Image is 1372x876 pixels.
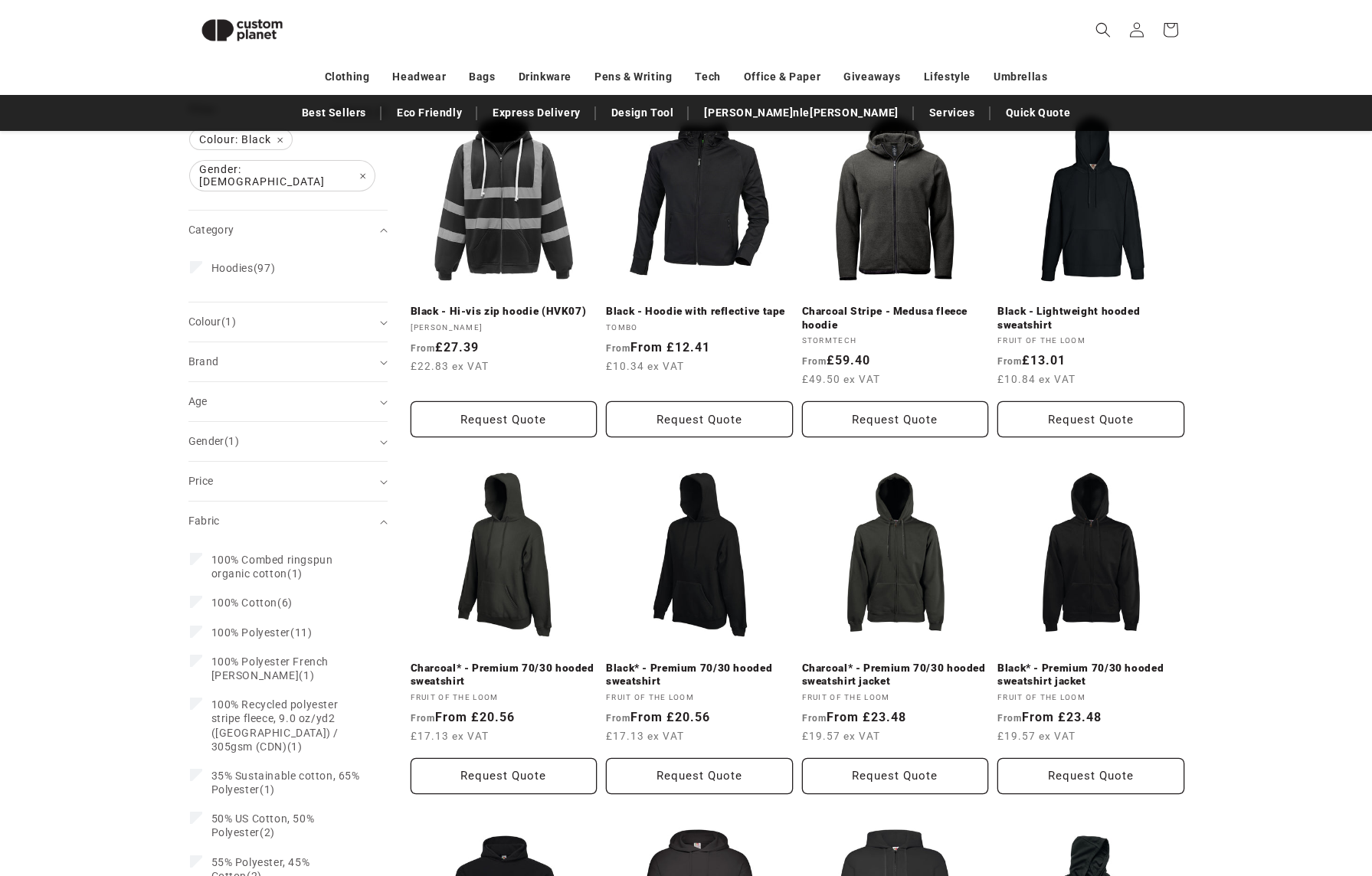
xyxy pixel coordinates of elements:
[997,401,1184,437] button: Request Quote
[211,769,362,796] span: (1)
[211,812,362,839] span: (2)
[188,422,388,461] summary: Gender (1 selected)
[994,64,1047,90] a: Umbrellas
[802,401,989,437] button: Request Quote
[695,64,720,90] a: Tech
[188,161,376,191] a: Gender: [DEMOGRAPHIC_DATA]
[224,435,239,447] span: (1)
[190,129,292,149] span: Colour: Black
[696,100,905,126] a: [PERSON_NAME]nle[PERSON_NAME]
[211,770,360,796] span: 35% Sustainable cotton, 65% Polyester
[188,129,293,149] a: Colour: Black
[843,64,900,90] a: Giveaways
[802,758,989,794] button: Request Quote
[211,597,278,609] span: 100% Cotton
[211,626,313,639] span: (11)
[997,305,1184,332] a: Black - Lightweight hooded sweatshirt
[188,395,208,407] span: Age
[922,100,983,126] a: Services
[190,161,375,191] span: Gender: [DEMOGRAPHIC_DATA]
[211,655,329,682] span: 100% Polyester French [PERSON_NAME]
[188,302,388,342] summary: Colour (1 selected)
[188,462,388,501] summary: Price
[411,758,598,794] button: Request Quote
[411,401,598,437] button: Request Quote
[469,64,495,90] a: Bags
[802,305,989,332] a: Charcoal Stripe - Medusa fleece hoodie
[411,305,598,319] a: Black - Hi-vis zip hoodie (HVK07)
[188,502,388,541] summary: Fabric (0 selected)
[188,342,388,381] summary: Brand (0 selected)
[411,662,598,688] a: Charcoal* - Premium 70/30 hooded sweatshirt
[392,64,446,90] a: Headwear
[604,100,682,126] a: Design Tool
[802,662,989,688] a: Charcoal* - Premium 70/30 hooded sweatshirt jacket
[211,553,362,580] span: (1)
[519,64,571,90] a: Drinkware
[211,261,276,275] span: (97)
[1116,711,1372,876] iframe: Chat Widget
[485,100,588,126] a: Express Delivery
[997,662,1184,688] a: Black* - Premium 70/30 hooded sweatshirt jacket
[221,315,236,328] span: (1)
[997,758,1184,794] button: Request Quote
[211,262,254,274] span: Hoodies
[188,6,296,54] img: Custom Planet
[998,100,1079,126] a: Quick Quote
[211,596,293,610] span: (6)
[606,305,793,319] a: Black - Hoodie with reflective tape
[188,515,220,527] span: Fabric
[294,100,374,126] a: Best Sellers
[211,554,333,580] span: 100% Combed ringspun organic cotton
[211,698,362,753] span: (1)
[188,315,237,328] span: Colour
[924,64,971,90] a: Lifestyle
[211,655,362,682] span: (1)
[325,64,370,90] a: Clothing
[188,224,234,236] span: Category
[389,100,470,126] a: Eco Friendly
[188,475,214,487] span: Price
[744,64,820,90] a: Office & Paper
[606,758,793,794] button: Request Quote
[1086,13,1120,47] summary: Search
[594,64,672,90] a: Pens & Writing
[188,435,240,447] span: Gender
[188,382,388,421] summary: Age (0 selected)
[211,698,339,753] span: 100% Recycled polyester stripe fleece, 9.0 oz/yd2 ([GEOGRAPHIC_DATA]) / 305gsm (CDN)
[211,812,315,838] span: 50% US Cotton, 50% Polyester
[606,662,793,688] a: Black* - Premium 70/30 hooded sweatshirt
[188,355,219,368] span: Brand
[211,626,290,639] span: 100% Polyester
[606,401,793,437] button: Request Quote
[188,211,388,250] summary: Category (0 selected)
